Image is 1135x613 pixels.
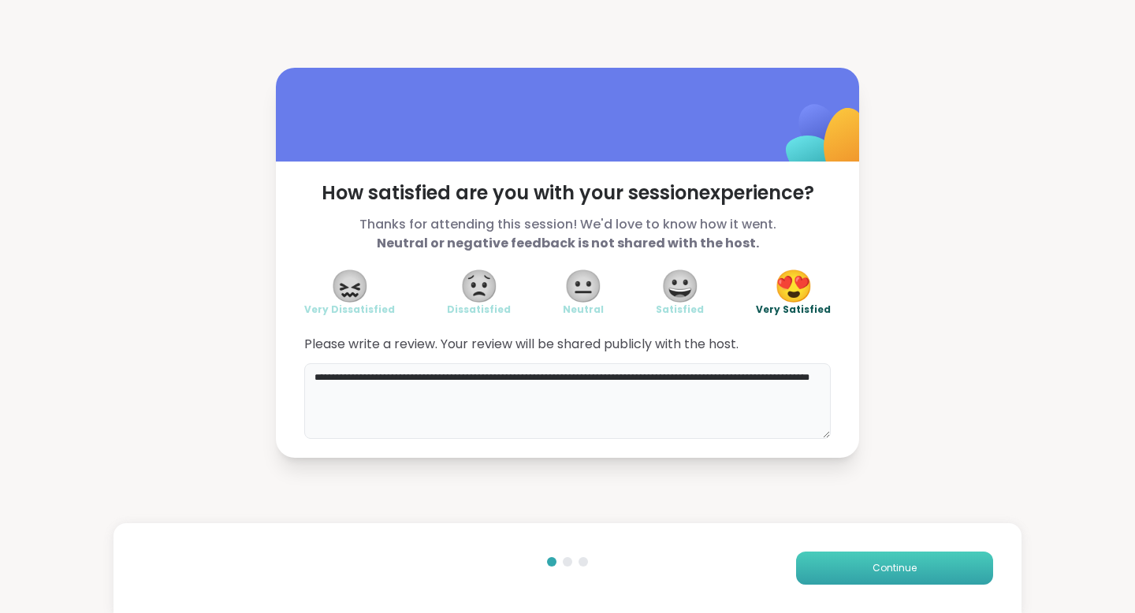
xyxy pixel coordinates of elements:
[377,234,759,252] b: Neutral or negative feedback is not shared with the host.
[330,272,370,300] span: 😖
[304,215,831,253] span: Thanks for attending this session! We'd love to know how it went.
[756,303,831,316] span: Very Satisfied
[796,552,993,585] button: Continue
[656,303,704,316] span: Satisfied
[304,180,831,206] span: How satisfied are you with your session experience?
[304,303,395,316] span: Very Dissatisfied
[564,272,603,300] span: 😐
[873,561,917,575] span: Continue
[460,272,499,300] span: 😟
[749,63,906,220] img: ShareWell Logomark
[661,272,700,300] span: 😀
[563,303,604,316] span: Neutral
[304,335,831,354] span: Please write a review. Your review will be shared publicly with the host.
[447,303,511,316] span: Dissatisfied
[774,272,813,300] span: 😍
